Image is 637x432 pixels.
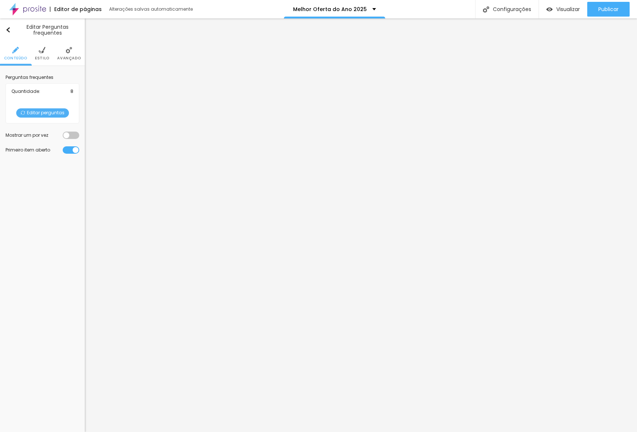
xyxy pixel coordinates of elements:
img: Icone [6,27,11,33]
div: Perguntas frequentes [6,75,79,80]
div: Editor de páginas [50,7,102,12]
img: Icone [66,47,72,53]
img: Icone [483,6,489,13]
iframe: Editor [85,18,637,432]
span: Visualizar [556,6,580,12]
div: Primeiro item aberto [6,148,63,152]
span: 8 [70,89,73,94]
img: view-1.svg [546,6,553,13]
span: Avançado [57,56,81,60]
img: Icone [12,47,19,53]
span: Editar perguntas [16,108,69,118]
span: Conteúdo [4,56,27,60]
button: Publicar [587,2,630,17]
span: Publicar [598,6,619,12]
div: Editar Perguntas frequentes [6,24,79,36]
img: Icone [39,47,45,53]
p: Melhor Oferta do Ano 2025 [293,7,367,12]
button: Visualizar [539,2,587,17]
div: Alterações salvas automaticamente [109,7,194,11]
span: Estilo [35,56,49,60]
span: Quantidade : [11,89,40,94]
div: Mostrar um por vez [6,133,63,137]
img: Icone [21,111,25,115]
